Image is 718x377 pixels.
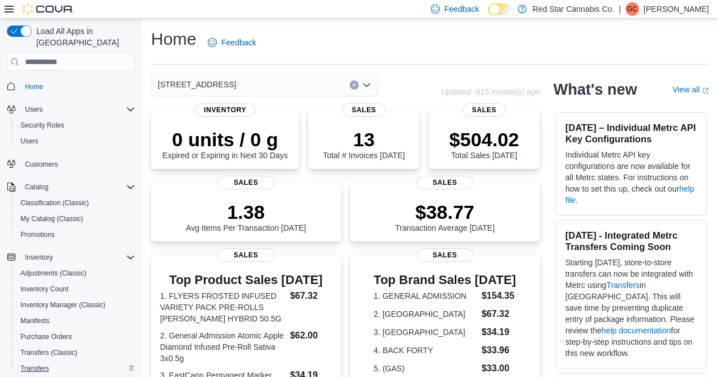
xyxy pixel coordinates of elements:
[11,313,140,329] button: Manifests
[488,15,489,16] span: Dark Mode
[16,298,135,312] span: Inventory Manager (Classic)
[16,266,135,280] span: Adjustments (Classic)
[16,298,110,312] a: Inventory Manager (Classic)
[565,257,697,359] p: Starting [DATE], store-to-store transfers can now be integrated with Metrc using in [GEOGRAPHIC_D...
[23,3,74,15] img: Cova
[16,314,54,328] a: Manifests
[417,248,473,262] span: Sales
[20,137,38,146] span: Users
[20,285,69,294] span: Inventory Count
[20,332,72,341] span: Purchase Orders
[16,346,82,359] a: Transfers (Classic)
[25,105,43,114] span: Users
[162,128,288,151] p: 0 units / 0 g
[11,297,140,313] button: Inventory Manager (Classic)
[20,348,77,357] span: Transfers (Classic)
[395,201,495,232] div: Transaction Average [DATE]
[16,212,135,226] span: My Catalog (Classic)
[160,273,332,287] h3: Top Product Sales [DATE]
[158,78,236,91] span: [STREET_ADDRESS]
[290,329,332,342] dd: $62.00
[160,330,285,364] dt: 2. General Admission Atomic Apple Diamond Infused Pre-Roll Sativa 3x0.5g
[20,180,53,194] button: Catalog
[2,156,140,172] button: Customers
[602,326,671,335] a: help documentation
[16,134,135,148] span: Users
[20,251,135,264] span: Inventory
[186,201,306,223] p: 1.38
[2,101,140,117] button: Users
[323,128,405,160] div: Total # Invoices [DATE]
[373,308,477,320] dt: 2. [GEOGRAPHIC_DATA]
[151,28,196,50] h1: Home
[644,2,709,16] p: [PERSON_NAME]
[20,80,48,94] a: Home
[373,345,477,356] dt: 4. BACK FORTY
[20,157,135,171] span: Customers
[2,249,140,265] button: Inventory
[565,149,697,206] p: Individual Metrc API key configurations are now available for all Metrc states. For instructions ...
[481,362,516,375] dd: $33.00
[606,281,640,290] a: Transfers
[25,160,58,169] span: Customers
[25,253,53,262] span: Inventory
[217,176,274,189] span: Sales
[350,81,359,90] button: Clear input
[417,176,473,189] span: Sales
[16,362,135,375] span: Transfers
[565,230,697,252] h3: [DATE] - Integrated Metrc Transfers Coming Soon
[20,230,55,239] span: Promotions
[463,103,506,117] span: Sales
[481,325,516,339] dd: $34.19
[16,282,135,296] span: Inventory Count
[195,103,255,117] span: Inventory
[11,361,140,376] button: Transfers
[395,201,495,223] p: $38.77
[11,117,140,133] button: Security Roles
[373,363,477,374] dt: 5. (GAS)
[2,78,140,94] button: Home
[16,330,135,344] span: Purchase Orders
[20,198,89,207] span: Classification (Classic)
[203,31,261,54] a: Feedback
[16,212,88,226] a: My Catalog (Classic)
[450,128,519,151] p: $504.02
[673,85,709,94] a: View allExternal link
[11,227,140,243] button: Promotions
[532,2,614,16] p: Red Star Cannabis Co.
[20,121,64,130] span: Security Roles
[481,344,516,357] dd: $33.96
[481,289,516,303] dd: $154.35
[323,128,405,151] p: 13
[16,314,135,328] span: Manifests
[565,122,697,145] h3: [DATE] – Individual Metrc API Key Configurations
[221,37,256,48] span: Feedback
[20,300,106,310] span: Inventory Manager (Classic)
[16,330,77,344] a: Purchase Orders
[290,289,332,303] dd: $67.32
[343,103,385,117] span: Sales
[20,103,47,116] button: Users
[627,2,637,16] span: GC
[481,307,516,321] dd: $67.32
[11,329,140,345] button: Purchase Orders
[20,316,49,325] span: Manifests
[373,327,477,338] dt: 3. [GEOGRAPHIC_DATA]
[11,133,140,149] button: Users
[160,290,285,324] dt: 1. FLYERS FROSTED INFUSED VARIETY PACK PRE-ROLLS [PERSON_NAME] HYBRID 50.5G
[16,196,94,210] a: Classification (Classic)
[16,266,91,280] a: Adjustments (Classic)
[16,228,135,242] span: Promotions
[25,183,48,192] span: Catalog
[20,251,57,264] button: Inventory
[11,265,140,281] button: Adjustments (Classic)
[16,118,135,132] span: Security Roles
[362,81,371,90] button: Open list of options
[25,82,43,91] span: Home
[373,273,516,287] h3: Top Brand Sales [DATE]
[11,195,140,211] button: Classification (Classic)
[186,201,306,232] div: Avg Items Per Transaction [DATE]
[702,87,709,94] svg: External link
[16,228,60,242] a: Promotions
[20,103,135,116] span: Users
